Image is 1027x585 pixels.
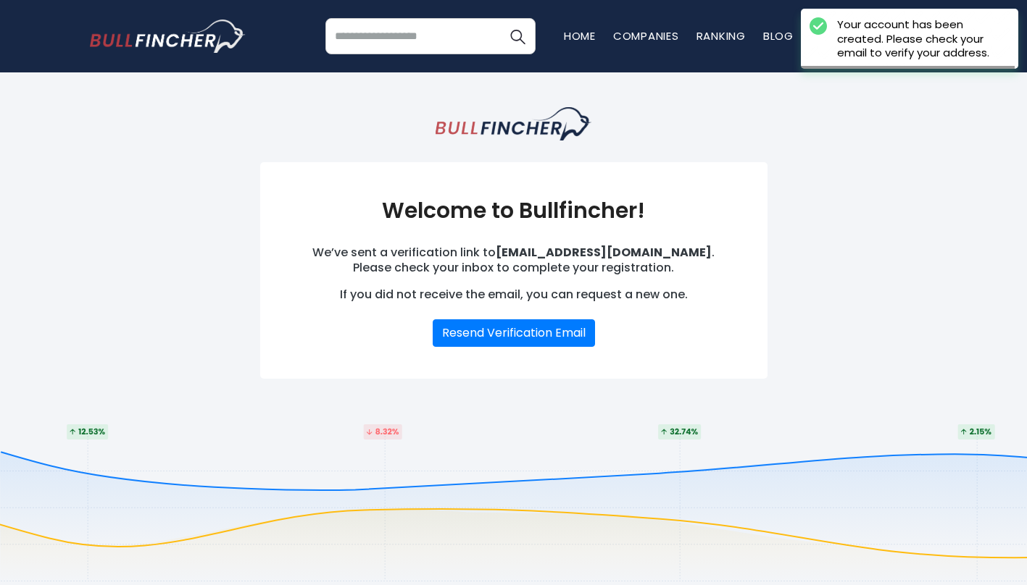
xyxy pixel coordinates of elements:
a: Go to homepage [90,20,246,53]
a: Companies [613,28,679,43]
a: Ranking [697,28,746,43]
a: Blog [763,28,794,43]
p: We’ve sent a verification link to . Please check your inbox to complete your registration. [292,245,736,276]
img: bullfincher logo [90,20,246,53]
div: Your account has been created. Please check your email to verify your address. [837,17,1010,60]
strong: [EMAIL_ADDRESS][DOMAIN_NAME] [496,244,712,261]
button: Search [499,18,536,54]
a: Home [564,28,596,43]
p: If you did not receive the email, you can request a new one. [292,287,736,303]
button: Resend Verification Email [433,319,595,347]
h3: Welcome to Bullfincher! [292,194,736,227]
